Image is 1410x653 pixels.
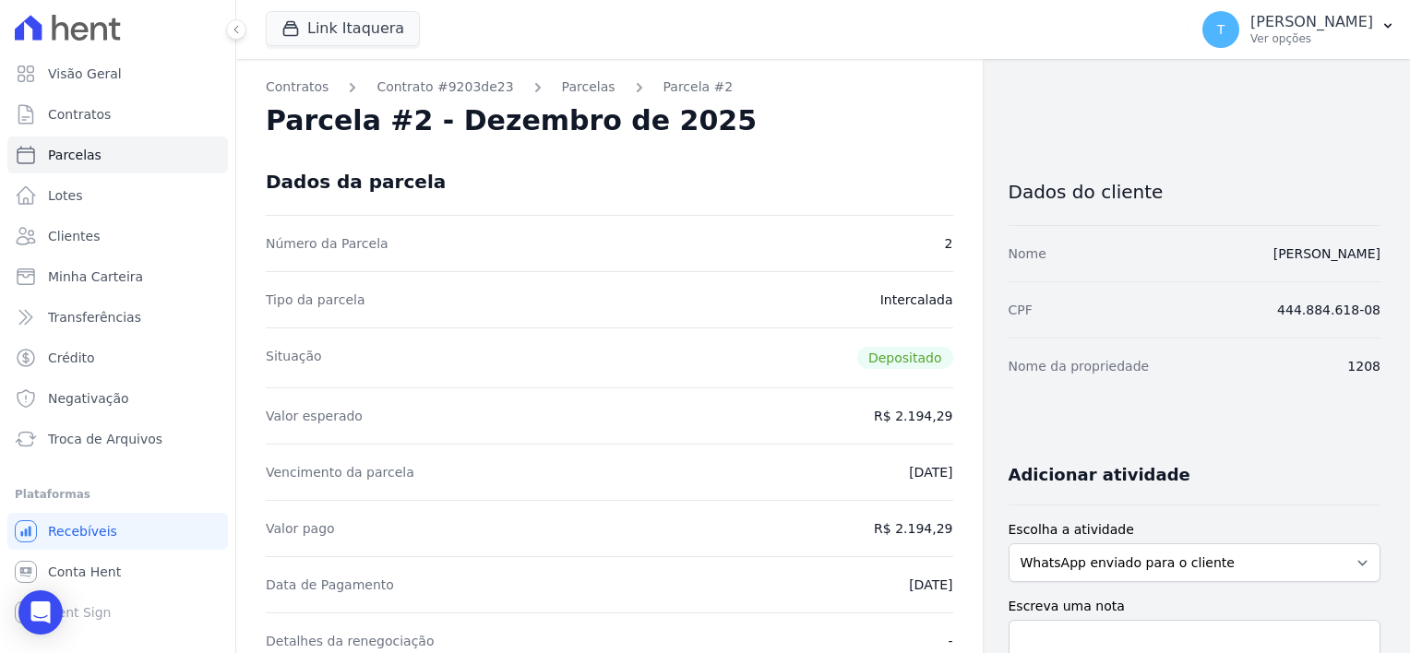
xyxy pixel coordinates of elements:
[48,308,141,326] span: Transferências
[7,513,228,550] a: Recebíveis
[7,553,228,590] a: Conta Hent
[1009,464,1190,486] h3: Adicionar atividade
[48,186,83,205] span: Lotes
[7,299,228,336] a: Transferências
[663,77,734,97] a: Parcela #2
[48,563,121,581] span: Conta Hent
[909,576,952,594] dd: [DATE]
[266,347,322,369] dt: Situação
[1347,357,1380,375] dd: 1208
[266,463,414,481] dt: Vencimento da parcela
[48,146,102,164] span: Parcelas
[1188,4,1410,55] button: T [PERSON_NAME] Ver opções
[880,291,953,309] dd: Intercalada
[266,77,953,97] nav: Breadcrumb
[266,632,435,650] dt: Detalhes da renegociação
[7,258,228,295] a: Minha Carteira
[266,11,420,46] button: Link Itaquera
[1009,181,1381,203] h3: Dados do cliente
[376,77,513,97] a: Contrato #9203de23
[15,483,221,505] div: Plataformas
[48,430,162,448] span: Troca de Arquivos
[48,522,117,540] span: Recebíveis
[7,177,228,214] a: Lotes
[945,234,953,253] dd: 2
[7,55,228,92] a: Visão Geral
[857,347,953,369] span: Depositado
[266,234,388,253] dt: Número da Parcela
[48,105,111,124] span: Contratos
[266,104,757,137] h2: Parcela #2 - Dezembro de 2025
[1009,520,1381,540] label: Escolha a atividade
[1009,597,1381,616] label: Escreva uma nota
[1009,357,1150,375] dt: Nome da propriedade
[7,96,228,133] a: Contratos
[948,632,952,650] dd: -
[1217,23,1225,36] span: T
[48,267,143,286] span: Minha Carteira
[7,421,228,457] a: Troca de Arquivos
[1009,301,1033,319] dt: CPF
[48,65,122,83] span: Visão Geral
[874,519,952,538] dd: R$ 2.194,29
[266,77,329,97] a: Contratos
[48,389,129,408] span: Negativação
[48,227,100,245] span: Clientes
[7,380,228,417] a: Negativação
[18,590,63,635] div: Open Intercom Messenger
[266,171,446,193] div: Dados da parcela
[7,339,228,376] a: Crédito
[1277,301,1380,319] dd: 444.884.618-08
[1273,246,1380,261] a: [PERSON_NAME]
[562,77,615,97] a: Parcelas
[1250,31,1373,46] p: Ver opções
[909,463,952,481] dd: [DATE]
[7,218,228,255] a: Clientes
[7,137,228,173] a: Parcelas
[48,349,95,367] span: Crédito
[266,576,394,594] dt: Data de Pagamento
[874,407,952,425] dd: R$ 2.194,29
[1250,13,1373,31] p: [PERSON_NAME]
[266,407,363,425] dt: Valor esperado
[266,519,335,538] dt: Valor pago
[1009,244,1046,263] dt: Nome
[266,291,365,309] dt: Tipo da parcela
